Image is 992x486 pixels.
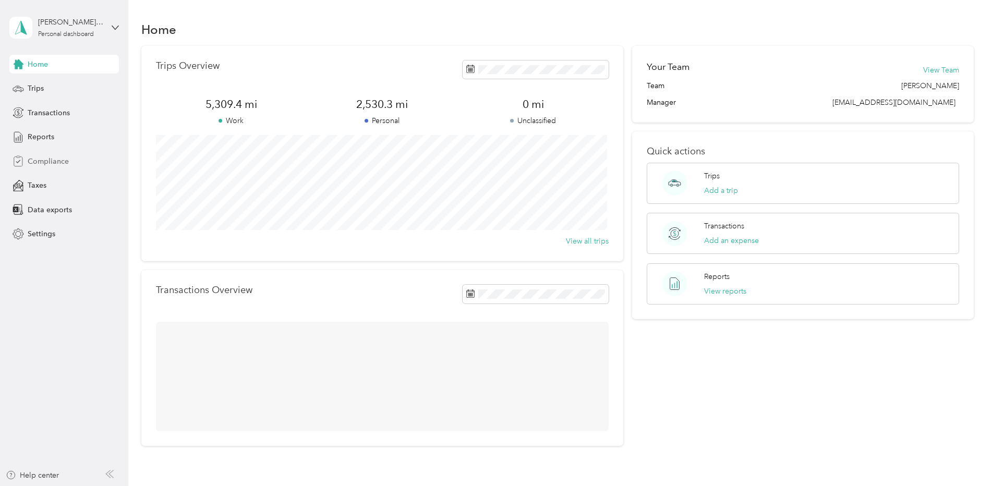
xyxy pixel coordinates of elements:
span: Reports [28,131,54,142]
span: Home [28,59,48,70]
div: [PERSON_NAME] Day [38,17,103,28]
button: View all trips [566,236,609,247]
p: Trips [704,171,720,181]
span: Compliance [28,156,69,167]
span: [PERSON_NAME] [901,80,959,91]
button: View Team [923,65,959,76]
span: Trips [28,83,44,94]
span: [EMAIL_ADDRESS][DOMAIN_NAME] [832,98,955,107]
span: Team [647,80,664,91]
span: Manager [647,97,676,108]
span: Taxes [28,180,46,191]
button: Add a trip [704,185,738,196]
p: Reports [704,271,730,282]
p: Transactions [704,221,744,232]
p: Work [156,115,307,126]
span: Data exports [28,204,72,215]
div: Personal dashboard [38,31,94,38]
iframe: Everlance-gr Chat Button Frame [934,428,992,486]
p: Transactions Overview [156,285,252,296]
p: Quick actions [647,146,959,157]
span: 5,309.4 mi [156,97,307,112]
span: 0 mi [458,97,609,112]
button: View reports [704,286,746,297]
p: Trips Overview [156,60,220,71]
span: Settings [28,228,55,239]
span: 2,530.3 mi [307,97,457,112]
button: Help center [6,470,59,481]
p: Unclassified [458,115,609,126]
button: Add an expense [704,235,759,246]
p: Personal [307,115,457,126]
h2: Your Team [647,60,689,74]
h1: Home [141,24,176,35]
span: Transactions [28,107,70,118]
